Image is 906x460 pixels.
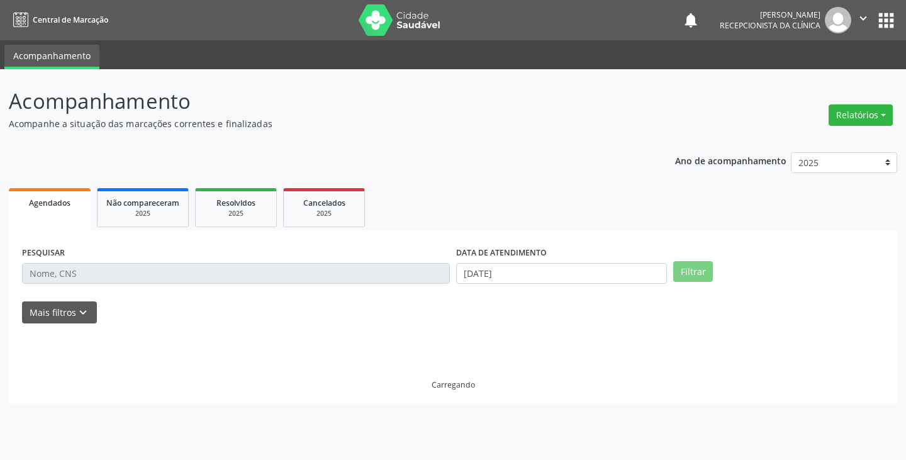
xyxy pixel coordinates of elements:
[673,261,713,283] button: Filtrar
[675,152,786,168] p: Ano de acompanhamento
[682,11,700,29] button: notifications
[106,198,179,208] span: Não compareceram
[432,379,475,390] div: Carregando
[9,9,108,30] a: Central de Marcação
[825,7,851,33] img: img
[720,20,820,31] span: Recepcionista da clínica
[456,263,667,284] input: Selecione um intervalo
[303,198,345,208] span: Cancelados
[29,198,70,208] span: Agendados
[9,86,630,117] p: Acompanhamento
[829,104,893,126] button: Relatórios
[106,209,179,218] div: 2025
[204,209,267,218] div: 2025
[33,14,108,25] span: Central de Marcação
[875,9,897,31] button: apps
[293,209,355,218] div: 2025
[856,11,870,25] i: 
[720,9,820,20] div: [PERSON_NAME]
[22,244,65,263] label: PESQUISAR
[9,117,630,130] p: Acompanhe a situação das marcações correntes e finalizadas
[76,306,90,320] i: keyboard_arrow_down
[22,263,450,284] input: Nome, CNS
[22,301,97,323] button: Mais filtroskeyboard_arrow_down
[456,244,547,263] label: DATA DE ATENDIMENTO
[216,198,255,208] span: Resolvidos
[4,45,99,69] a: Acompanhamento
[851,7,875,33] button: 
